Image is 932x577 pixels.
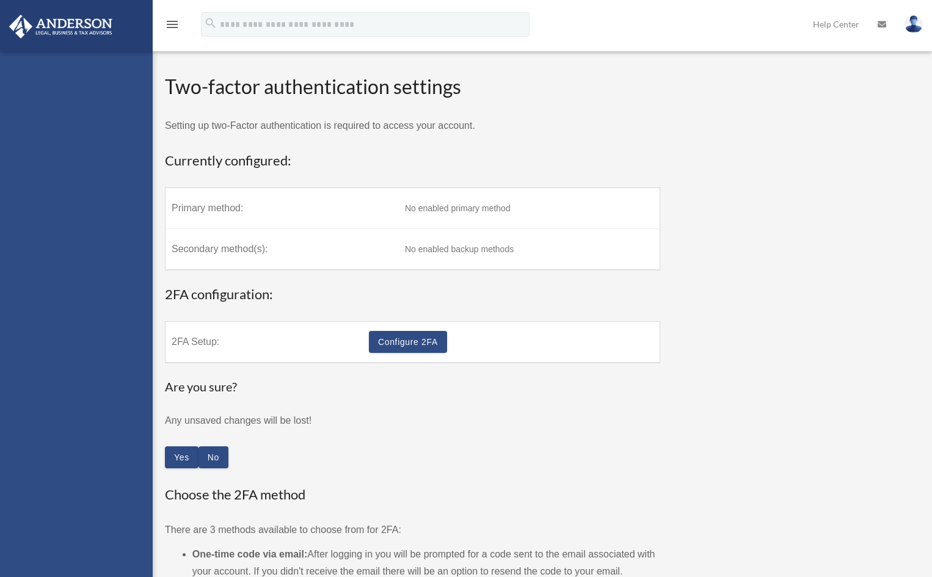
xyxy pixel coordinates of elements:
[165,446,198,468] button: Close this dialog window and the wizard
[172,239,393,259] label: Secondary method(s):
[172,198,393,218] label: Primary method:
[905,15,923,33] img: User Pic
[165,17,180,32] i: menu
[369,331,447,353] a: Configure 2FA
[165,485,660,504] h3: Choose the 2FA method
[165,412,428,429] p: Any unsaved changes will be lost!
[165,117,660,134] p: Setting up two-Factor authentication is required to access your account.
[165,21,180,32] a: menu
[192,549,308,559] strong: One-time code via email:
[165,378,428,395] h4: Are you sure?
[165,285,660,304] h3: 2FA configuration:
[5,15,116,38] img: Anderson Advisors Platinum Portal
[399,229,660,270] td: No enabled backup methods
[172,332,357,352] label: 2FA Setup:
[204,16,217,30] i: search
[399,188,660,229] td: No enabled primary method
[165,151,660,170] h3: Currently configured:
[198,446,228,468] button: Close this dialog window
[165,73,660,101] h2: Two-factor authentication settings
